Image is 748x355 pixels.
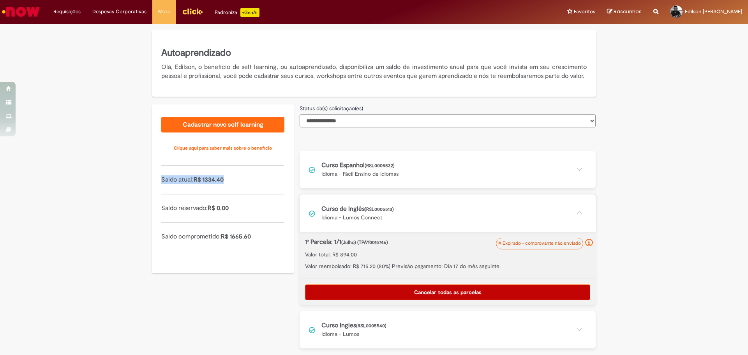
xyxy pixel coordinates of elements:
i: Parcela expirada e saldo devolvido devido ao não envio dentro do mês referente. Conforme política... [585,239,593,247]
span: Despesas Corporativas [92,8,146,16]
h5: Autoaprendizado [161,46,587,60]
p: Saldo comprometido: [161,232,284,241]
img: click_logo_yellow_360x200.png [182,5,203,17]
span: R$ 1334.40 [194,176,224,184]
span: (Julho) (TPAY0015746) [341,239,388,245]
p: Saldo reservado: [161,204,284,213]
p: Valor total: R$ 894.00 [305,251,590,258]
p: +GenAi [240,8,259,17]
span: More [158,8,170,16]
a: Clique aqui para saber mais sobre o benefício [161,140,284,156]
p: Olá, Edilson, o benefício de self learning, ou autoaprendizado, disponibiliza um saldo de investi... [161,63,587,81]
img: ServiceNow [1,4,41,19]
p: 1ª Parcela: 1/1 [305,238,549,247]
p: Saldo atual: [161,175,284,184]
label: Status da(s) solicitação(es) [300,104,363,112]
div: Padroniza [215,8,259,17]
p: Valor reembolsado: R$ 715.20 (80%) Previsão pagamento: Dia 17 do mês seguinte. [305,262,590,270]
a: Cadastrar novo self learning [161,117,284,132]
span: Requisições [53,8,81,16]
span: R$ 0.00 [208,204,229,212]
span: Expirado - comprovante não enviado [503,240,581,246]
span: Edilson [PERSON_NAME] [685,8,742,15]
span: Favoritos [574,8,595,16]
span: Rascunhos [614,8,642,15]
button: Cancelar todas as parcelas [305,284,590,300]
a: Rascunhos [607,8,642,16]
span: R$ 1665.60 [221,233,251,240]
